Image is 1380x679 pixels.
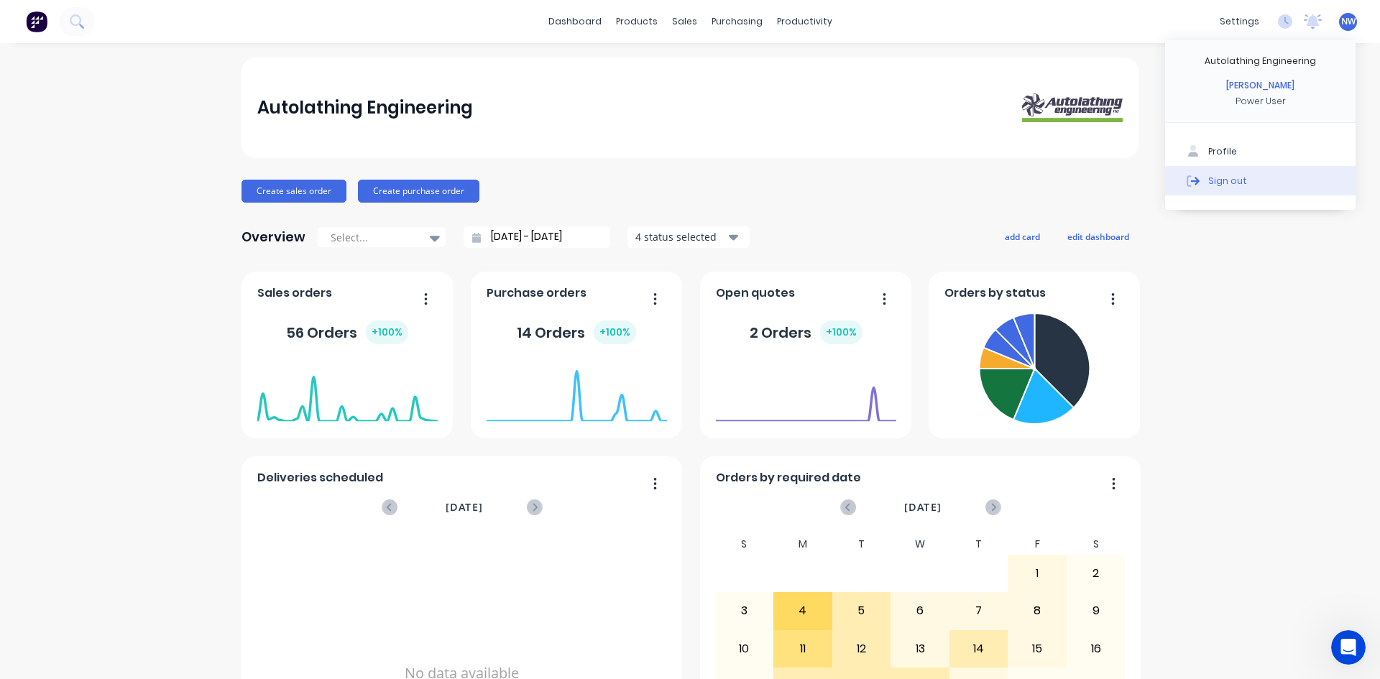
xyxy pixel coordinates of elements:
[704,11,770,32] div: purchasing
[366,320,408,344] div: + 100 %
[1226,79,1294,92] div: [PERSON_NAME]
[716,469,861,486] span: Orders by required date
[665,11,704,32] div: sales
[241,223,305,251] div: Overview
[1236,95,1286,108] div: Power User
[820,320,862,344] div: + 100 %
[1008,593,1066,629] div: 8
[833,631,891,667] div: 12
[1022,93,1123,123] img: Autolathing Engineering
[1213,11,1266,32] div: settings
[1165,137,1356,166] button: Profile
[904,499,942,515] span: [DATE]
[949,534,1008,555] div: T
[627,226,750,248] button: 4 status selected
[257,285,332,302] span: Sales orders
[635,229,726,244] div: 4 status selected
[995,227,1049,246] button: add card
[1067,555,1125,591] div: 2
[257,93,473,122] div: Autolathing Engineering
[286,320,408,344] div: 56 Orders
[1008,555,1066,591] div: 1
[594,320,636,344] div: + 100 %
[541,11,609,32] a: dashboard
[773,534,832,555] div: M
[715,534,774,555] div: S
[1067,631,1125,667] div: 16
[257,469,383,486] span: Deliveries scheduled
[1208,145,1237,158] div: Profile
[1067,593,1125,629] div: 9
[358,180,479,203] button: Create purchase order
[750,320,862,344] div: 2 Orders
[891,631,949,667] div: 13
[1208,174,1247,187] div: Sign out
[950,631,1008,667] div: 14
[833,593,891,629] div: 5
[1058,227,1138,246] button: edit dashboard
[1008,631,1066,667] div: 15
[832,534,891,555] div: T
[950,593,1008,629] div: 7
[774,593,832,629] div: 4
[1205,55,1316,68] div: Autolathing Engineering
[774,631,832,667] div: 11
[891,593,949,629] div: 6
[609,11,665,32] div: products
[716,593,773,629] div: 3
[716,285,795,302] span: Open quotes
[1008,534,1067,555] div: F
[517,320,636,344] div: 14 Orders
[1341,15,1356,28] span: NW
[770,11,839,32] div: productivity
[891,534,949,555] div: W
[1165,166,1356,195] button: Sign out
[26,11,47,32] img: Factory
[446,499,483,515] span: [DATE]
[1067,534,1126,555] div: S
[716,631,773,667] div: 10
[1331,630,1366,665] iframe: Intercom live chat
[944,285,1046,302] span: Orders by status
[241,180,346,203] button: Create sales order
[487,285,586,302] span: Purchase orders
